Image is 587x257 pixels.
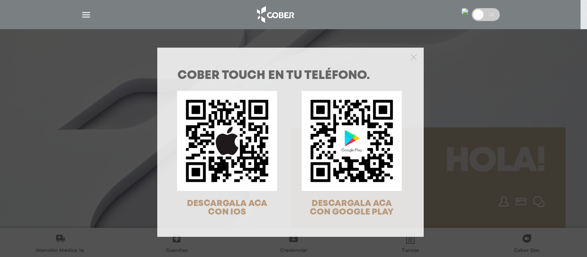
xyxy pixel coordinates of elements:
[177,91,277,191] img: qr-code
[302,91,402,191] img: qr-code
[177,70,404,82] h1: COBER TOUCH en tu teléfono.
[187,200,267,216] span: DESCARGALA ACA CON IOS
[410,53,417,60] button: Close
[310,200,394,216] span: DESCARGALA ACA CON GOOGLE PLAY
